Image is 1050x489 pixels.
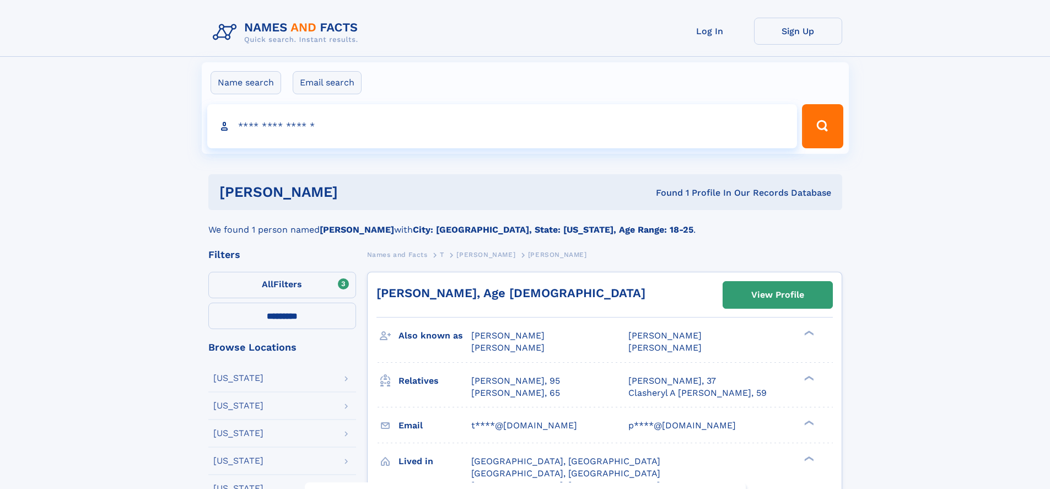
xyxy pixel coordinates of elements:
[367,248,428,261] a: Names and Facts
[497,187,831,199] div: Found 1 Profile In Our Records Database
[628,330,702,341] span: [PERSON_NAME]
[208,250,356,260] div: Filters
[802,104,843,148] button: Search Button
[471,330,545,341] span: [PERSON_NAME]
[208,210,842,237] div: We found 1 person named with .
[293,71,362,94] label: Email search
[754,18,842,45] a: Sign Up
[471,456,660,466] span: [GEOGRAPHIC_DATA], [GEOGRAPHIC_DATA]
[628,375,716,387] a: [PERSON_NAME], 37
[208,342,356,352] div: Browse Locations
[213,374,263,383] div: [US_STATE]
[471,342,545,353] span: [PERSON_NAME]
[471,387,560,399] a: [PERSON_NAME], 65
[213,401,263,410] div: [US_STATE]
[208,272,356,298] label: Filters
[440,251,444,259] span: T
[320,224,394,235] b: [PERSON_NAME]
[628,387,767,399] a: Clasheryl A [PERSON_NAME], 59
[723,282,832,308] a: View Profile
[376,286,645,300] a: [PERSON_NAME], Age [DEMOGRAPHIC_DATA]
[801,455,815,462] div: ❯
[399,372,471,390] h3: Relatives
[456,251,515,259] span: [PERSON_NAME]
[211,71,281,94] label: Name search
[399,416,471,435] h3: Email
[628,342,702,353] span: [PERSON_NAME]
[666,18,754,45] a: Log In
[456,248,515,261] a: [PERSON_NAME]
[440,248,444,261] a: T
[801,374,815,381] div: ❯
[471,375,560,387] a: [PERSON_NAME], 95
[399,326,471,345] h3: Also known as
[801,330,815,337] div: ❯
[262,279,273,289] span: All
[413,224,693,235] b: City: [GEOGRAPHIC_DATA], State: [US_STATE], Age Range: 18-25
[213,456,263,465] div: [US_STATE]
[528,251,587,259] span: [PERSON_NAME]
[208,18,367,47] img: Logo Names and Facts
[399,452,471,471] h3: Lived in
[751,282,804,308] div: View Profile
[213,429,263,438] div: [US_STATE]
[471,468,660,479] span: [GEOGRAPHIC_DATA], [GEOGRAPHIC_DATA]
[801,419,815,426] div: ❯
[207,104,798,148] input: search input
[219,185,497,199] h1: [PERSON_NAME]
